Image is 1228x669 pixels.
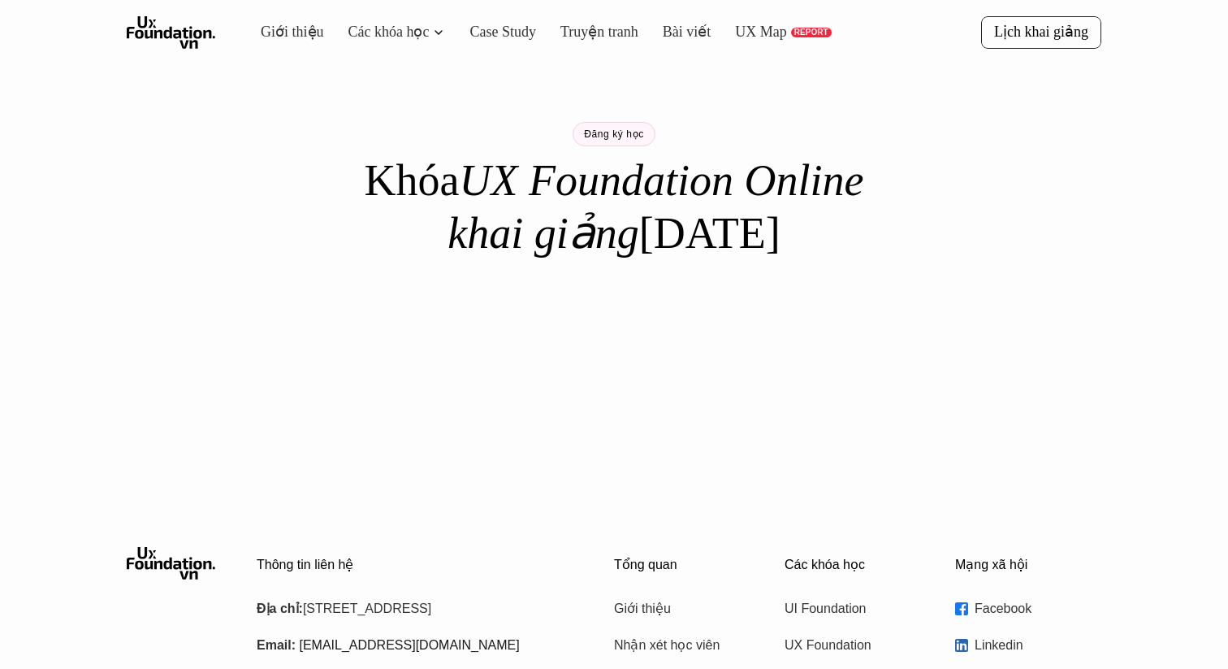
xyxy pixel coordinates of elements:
a: Các khóa học [348,24,430,40]
strong: Địa chỉ: [257,602,303,615]
a: Linkedin [955,633,1101,658]
p: Đăng ký học [584,128,644,140]
a: UX Map [735,24,787,40]
a: UI Foundation [785,597,915,621]
p: Các khóa học [785,557,931,572]
p: Tổng quan [614,557,760,572]
a: Giới thiệu [614,597,744,621]
a: Facebook [955,597,1101,621]
a: Case Study [469,24,536,40]
em: UX Foundation Online khai giảng [448,156,875,258]
a: REPORT [791,28,832,37]
p: Facebook [975,597,1101,621]
h1: Khóa [DATE] [330,154,898,260]
p: Thông tin liên hệ [257,557,573,572]
a: Lịch khai giảng [981,16,1101,48]
p: REPORT [794,28,828,37]
p: [STREET_ADDRESS] [257,597,573,621]
p: Lịch khai giảng [994,23,1088,41]
strong: Email: [257,638,296,652]
a: Nhận xét học viên [614,633,744,658]
a: Truyện tranh [560,24,638,40]
a: Giới thiệu [261,24,324,40]
a: Bài viết [663,24,711,40]
iframe: Tally form [289,293,939,415]
a: [EMAIL_ADDRESS][DOMAIN_NAME] [299,638,519,652]
p: Linkedin [975,633,1101,658]
a: UX Foundation [785,633,915,658]
p: Mạng xã hội [955,557,1101,572]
